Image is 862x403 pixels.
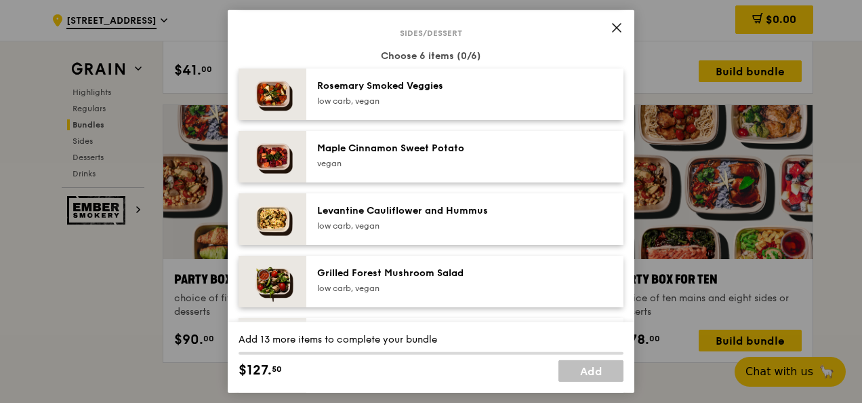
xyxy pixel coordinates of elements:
[239,50,623,63] div: Choose 6 items (0/6)
[394,28,468,39] span: Sides/dessert
[317,158,560,169] div: vegan
[317,79,560,93] div: Rosemary Smoked Veggies
[317,204,560,218] div: Levantine Cauliflower and Hummus
[239,256,306,307] img: daily_normal_Grilled-Forest-Mushroom-Salad-HORZ.jpg
[317,142,560,155] div: Maple Cinnamon Sweet Potato
[558,360,623,382] a: Add
[239,131,306,183] img: daily_normal_Maple_Cinnamon_Sweet_Potato__Horizontal_.jpg
[272,364,282,375] span: 50
[239,318,306,370] img: daily_normal_Piri-Piri-Chicken-Bites-HORZ.jpg
[239,69,306,120] img: daily_normal_Thyme-Rosemary-Zucchini-HORZ.jpg
[317,283,560,294] div: low carb, vegan
[239,193,306,245] img: daily_normal_Levantine_Cauliflower_and_Hummus__Horizontal_.jpg
[317,220,560,231] div: low carb, vegan
[317,267,560,280] div: Grilled Forest Mushroom Salad
[317,96,560,107] div: low carb, vegan
[239,360,272,381] span: $127.
[239,333,623,347] div: Add 13 more items to complete your bundle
